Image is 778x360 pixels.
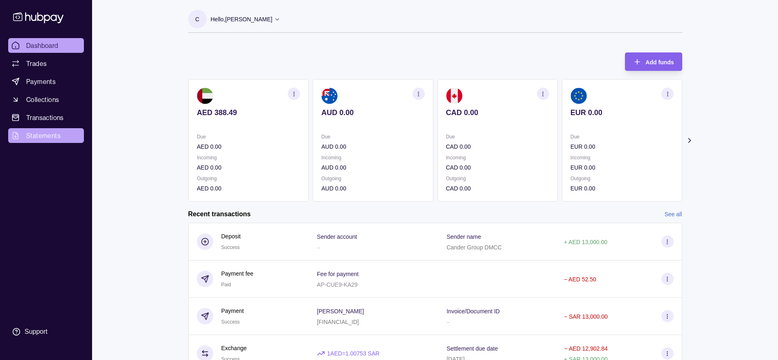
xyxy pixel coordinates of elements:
[446,142,549,151] p: CAD 0.00
[8,74,84,89] a: Payments
[197,163,300,172] p: AED 0.00
[317,244,320,251] p: –
[8,128,84,143] a: Statements
[197,184,300,193] p: AED 0.00
[321,184,424,193] p: AUD 0.00
[446,163,549,172] p: CAD 0.00
[447,308,500,315] p: Invoice/Document ID
[564,276,596,283] p: − AED 52.50
[195,15,199,24] p: C
[321,153,424,162] p: Incoming
[446,184,549,193] p: CAD 0.00
[570,153,673,162] p: Incoming
[26,41,59,50] span: Dashboard
[564,345,608,352] p: − AED 12,902.84
[8,56,84,71] a: Trades
[221,344,247,353] p: Exchange
[25,327,47,336] div: Support
[221,269,254,278] p: Payment fee
[317,308,364,315] p: [PERSON_NAME]
[570,108,673,117] p: EUR 0.00
[26,95,59,104] span: Collections
[570,88,586,104] img: eu
[197,88,213,104] img: ae
[665,210,682,219] a: See all
[446,132,549,141] p: Due
[197,108,300,117] p: AED 388.49
[197,153,300,162] p: Incoming
[447,345,498,352] p: Settlement due date
[446,108,549,117] p: CAD 0.00
[570,132,673,141] p: Due
[197,142,300,151] p: AED 0.00
[447,233,481,240] p: Sender name
[8,92,84,107] a: Collections
[327,349,379,358] p: 1 AED = 1.00753 SAR
[570,184,673,193] p: EUR 0.00
[8,110,84,125] a: Transactions
[317,271,359,277] p: Fee for payment
[625,52,682,71] button: Add funds
[8,38,84,53] a: Dashboard
[221,282,231,288] span: Paid
[446,153,549,162] p: Incoming
[221,232,241,241] p: Deposit
[564,313,608,320] p: − SAR 13,000.00
[321,108,424,117] p: AUD 0.00
[321,163,424,172] p: AUD 0.00
[211,15,273,24] p: Hello, [PERSON_NAME]
[321,174,424,183] p: Outgoing
[317,233,357,240] p: Sender account
[321,132,424,141] p: Due
[26,59,47,68] span: Trades
[26,113,64,122] span: Transactions
[570,142,673,151] p: EUR 0.00
[447,319,450,325] p: –
[8,323,84,340] a: Support
[221,306,244,315] p: Payment
[446,174,549,183] p: Outgoing
[197,132,300,141] p: Due
[317,281,358,288] p: AP-CUE9-KA29
[26,131,61,140] span: Statements
[321,142,424,151] p: AUD 0.00
[26,77,56,86] span: Payments
[197,174,300,183] p: Outgoing
[564,239,607,245] p: + AED 13,000.00
[317,319,359,325] p: [FINANCIAL_ID]
[221,245,240,250] span: Success
[221,319,240,325] span: Success
[321,88,338,104] img: au
[446,88,462,104] img: ca
[188,210,251,219] h2: Recent transactions
[570,163,673,172] p: EUR 0.00
[570,174,673,183] p: Outgoing
[645,59,674,66] span: Add funds
[447,244,502,251] p: Cander Group DMCC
